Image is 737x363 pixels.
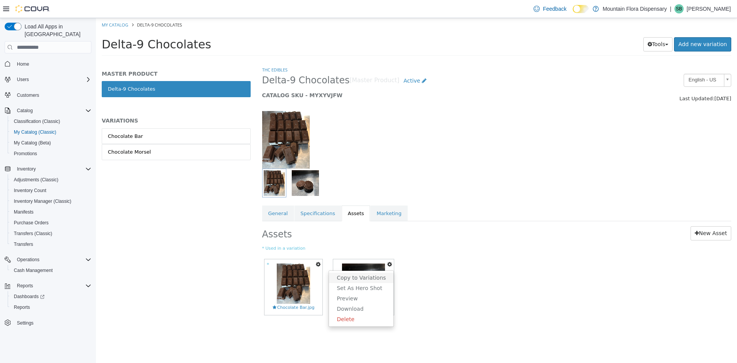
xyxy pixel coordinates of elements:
[8,302,94,313] button: Reports
[583,78,618,83] span: Last Updated:
[21,23,91,38] span: Load All Apps in [GEOGRAPHIC_DATA]
[676,4,682,13] span: SB
[11,186,91,195] span: Inventory Count
[8,138,94,148] button: My Catalog (Beta)
[547,19,577,33] button: Tools
[14,293,45,300] span: Dashboards
[14,318,91,328] span: Settings
[246,245,289,286] img: Chocolate Morsel.jpg
[169,241,226,297] a: Chocolate Bar.jpgChocolate Bar.jpg
[14,230,52,237] span: Transfers (Classic)
[17,92,39,98] span: Customers
[8,291,94,302] a: Dashboards
[233,265,297,275] a: Set As Hero Shot
[11,303,91,312] span: Reports
[5,55,91,348] nav: Complex example
[14,164,39,174] button: Inventory
[274,187,312,204] a: Marketing
[6,63,155,79] a: Delta-9 Chocolates
[166,74,515,81] h5: CATALOG SKU - MYXYVJFW
[11,292,48,301] a: Dashboards
[8,207,94,217] button: Manifests
[8,116,94,127] button: Classification (Classic)
[8,239,94,250] button: Transfers
[2,280,94,291] button: Reports
[11,240,36,249] a: Transfers
[11,197,91,206] span: Inventory Manager (Classic)
[166,227,636,234] small: * Used in a variation
[11,207,91,217] span: Manifests
[237,241,298,297] a: Chocolate Morsel.jpgChocolate Morsel.jpg
[14,75,91,84] span: Users
[246,187,274,204] a: Assets
[11,149,40,158] a: Promotions
[11,128,59,137] a: My Catalog (Classic)
[14,255,91,264] span: Operations
[14,60,32,69] a: Home
[11,218,52,227] a: Purchase Orders
[6,99,155,106] h5: VARIATIONS
[2,105,94,116] button: Catalog
[14,267,53,273] span: Cash Management
[11,229,55,238] a: Transfers (Classic)
[233,275,297,286] a: Preview
[14,106,91,115] span: Catalog
[11,240,91,249] span: Transfers
[8,265,94,276] button: Cash Management
[2,58,94,69] button: Home
[17,257,40,263] span: Operations
[2,90,94,101] button: Customers
[618,78,635,83] span: [DATE]
[11,149,91,158] span: Promotions
[11,175,91,184] span: Adjustments (Classic)
[8,127,94,138] button: My Catalog (Classic)
[14,75,32,84] button: Users
[11,292,91,301] span: Dashboards
[687,4,731,13] p: [PERSON_NAME]
[14,118,60,124] span: Classification (Classic)
[2,254,94,265] button: Operations
[254,60,304,66] small: [Master Product]
[181,245,214,286] img: Chocolate Bar.jpg
[6,4,32,10] a: My Catalog
[41,4,86,10] span: Delta-9 Chocolates
[8,228,94,239] button: Transfers (Classic)
[8,196,94,207] button: Inventory Manager (Classic)
[530,1,569,17] a: Feedback
[11,207,36,217] a: Manifests
[233,296,297,307] a: Delete
[14,198,71,204] span: Inventory Manager (Classic)
[14,241,33,247] span: Transfers
[11,117,91,126] span: Classification (Classic)
[11,117,63,126] a: Classification (Classic)
[14,318,36,328] a: Settings
[166,187,198,204] a: General
[166,56,254,68] span: Delta-9 Chocolates
[14,106,36,115] button: Catalog
[674,4,684,13] div: Scott Burr
[11,266,91,275] span: Cash Management
[11,175,61,184] a: Adjustments (Classic)
[14,151,37,157] span: Promotions
[11,266,56,275] a: Cash Management
[11,229,91,238] span: Transfers (Classic)
[8,148,94,159] button: Promotions
[595,208,635,222] a: New Asset
[166,93,214,151] img: 150
[17,320,33,326] span: Settings
[578,19,635,33] a: Add new variation
[14,164,91,174] span: Inventory
[2,164,94,174] button: Inventory
[198,187,245,204] a: Specifications
[14,281,91,290] span: Reports
[14,129,56,135] span: My Catalog (Classic)
[6,52,155,59] h5: MASTER PRODUCT
[307,60,324,66] span: Active
[588,56,625,68] span: English - US
[14,177,58,183] span: Adjustments (Classic)
[603,4,667,13] p: Mountain Flora Dispensary
[14,304,30,310] span: Reports
[14,91,42,100] a: Customers
[166,49,192,55] a: THC Edibles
